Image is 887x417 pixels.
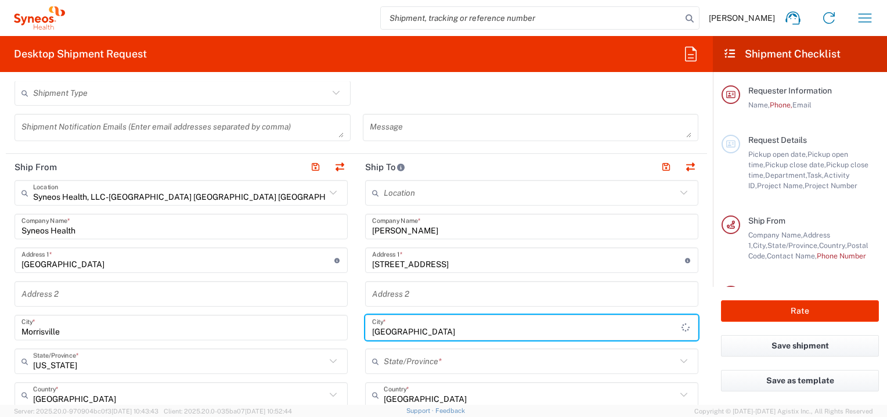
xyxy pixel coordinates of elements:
[748,216,785,225] span: Ship From
[805,181,857,190] span: Project Number
[14,47,147,61] h2: Desktop Shipment Request
[792,100,812,109] span: Email
[767,251,817,260] span: Contact Name,
[406,407,435,414] a: Support
[721,335,879,357] button: Save shipment
[817,251,866,260] span: Phone Number
[748,86,832,95] span: Requester Information
[748,286,775,296] span: Ship To
[748,135,807,145] span: Request Details
[819,241,847,250] span: Country,
[721,370,879,391] button: Save as template
[748,100,770,109] span: Name,
[164,408,292,415] span: Client: 2025.20.0-035ba07
[245,408,292,415] span: [DATE] 10:52:44
[767,241,819,250] span: State/Province,
[748,231,803,239] span: Company Name,
[748,150,807,159] span: Pickup open date,
[723,47,841,61] h2: Shipment Checklist
[765,160,826,169] span: Pickup close date,
[15,161,57,173] h2: Ship From
[709,13,775,23] span: [PERSON_NAME]
[757,181,805,190] span: Project Name,
[721,300,879,322] button: Rate
[807,171,824,179] span: Task,
[694,406,873,416] span: Copyright © [DATE]-[DATE] Agistix Inc., All Rights Reserved
[770,100,792,109] span: Phone,
[753,241,767,250] span: City,
[14,408,158,415] span: Server: 2025.20.0-970904bc0f3
[111,408,158,415] span: [DATE] 10:43:43
[435,407,465,414] a: Feedback
[765,171,807,179] span: Department,
[365,161,405,173] h2: Ship To
[381,7,682,29] input: Shipment, tracking or reference number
